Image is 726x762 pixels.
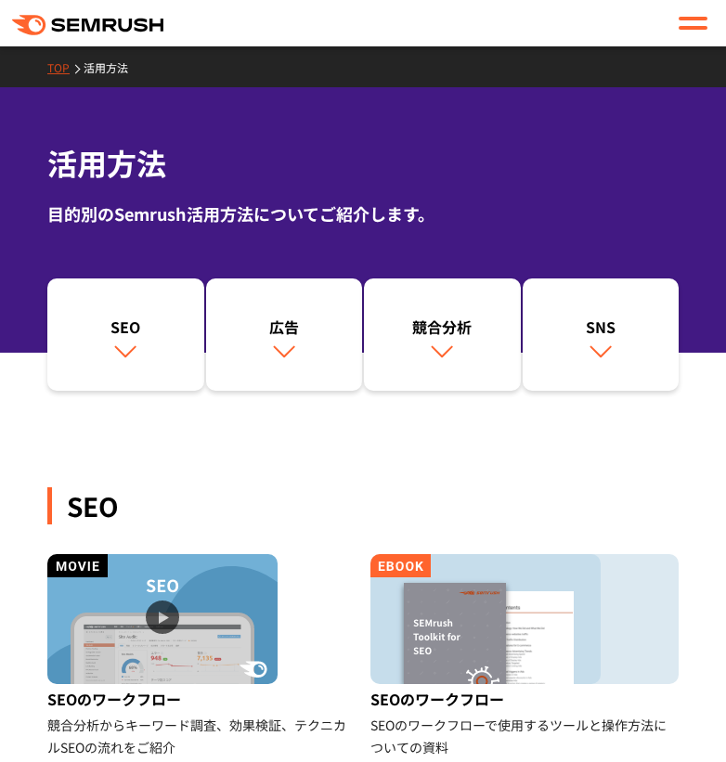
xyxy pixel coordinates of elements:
a: TOP [47,59,84,75]
div: SEOのワークフローで使用するツールと操作方法についての資料 [370,714,679,758]
div: 目的別のSemrush活用方法についてご紹介します。 [47,200,679,226]
a: 活用方法 [84,59,142,75]
div: 広告 [215,316,354,338]
a: SEO [47,278,204,392]
a: SEOのワークフロー 競合分析からキーワード調査、効果検証、テクニカルSEOの流れをご紹介 [47,554,356,758]
div: SEOのワークフロー [370,684,679,714]
h1: 活用方法 [47,139,679,186]
a: SNS [523,278,680,392]
iframe: Help widget launcher [561,690,706,742]
div: SEO [47,487,679,524]
div: 競合分析 [373,316,512,338]
div: SNS [532,316,670,338]
a: 競合分析 [364,278,521,392]
div: SEOのワークフロー [47,684,356,714]
a: SEOのワークフロー SEOのワークフローで使用するツールと操作方法についての資料 [370,554,679,758]
a: 広告 [206,278,363,392]
div: 競合分析からキーワード調査、効果検証、テクニカルSEOの流れをご紹介 [47,714,356,758]
div: SEO [57,316,195,338]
